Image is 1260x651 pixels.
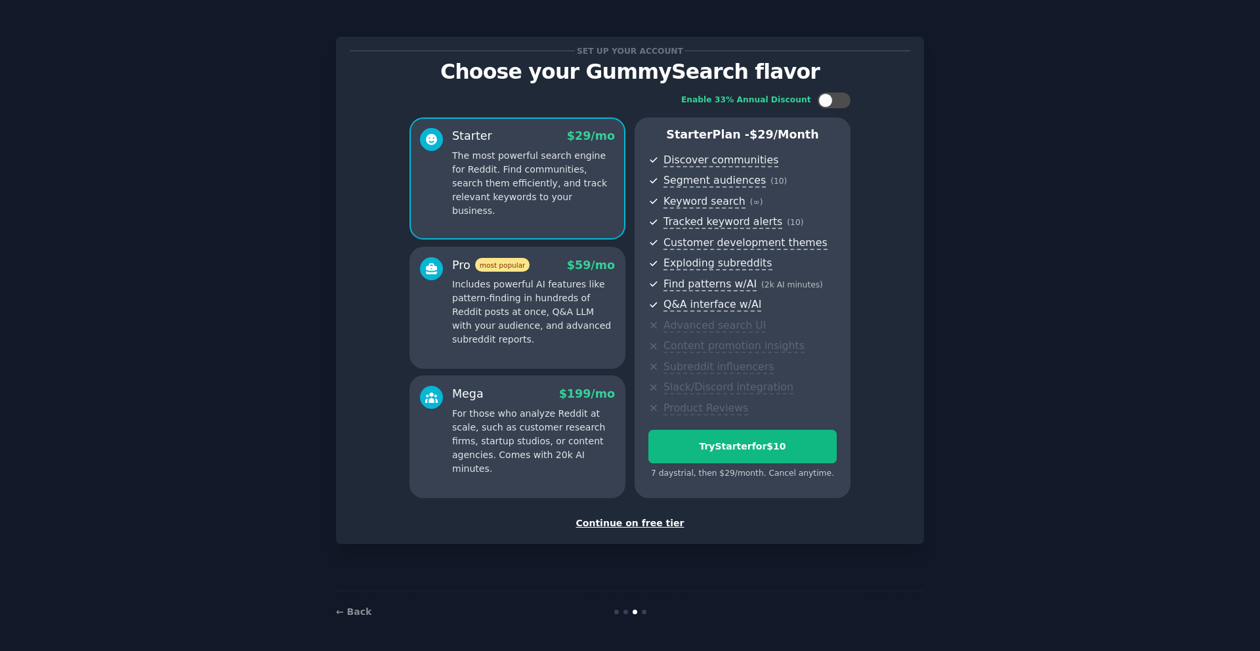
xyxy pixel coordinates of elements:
span: Keyword search [663,195,745,209]
span: Advanced search UI [663,319,766,333]
div: Mega [452,386,484,402]
span: $ 59 /mo [567,259,615,272]
p: For those who analyze Reddit at scale, such as customer research firms, startup studios, or conte... [452,407,615,476]
span: Product Reviews [663,402,748,415]
div: Starter [452,128,492,144]
span: ( 10 ) [787,218,803,227]
p: Choose your GummySearch flavor [350,60,910,83]
p: The most powerful search engine for Reddit. Find communities, search them efficiently, and track ... [452,149,615,218]
span: Slack/Discord integration [663,381,793,394]
div: 7 days trial, then $ 29 /month . Cancel anytime. [648,468,837,480]
span: Discover communities [663,154,778,167]
button: TryStarterfor$10 [648,430,837,463]
span: Content promotion insights [663,339,805,353]
p: Starter Plan - [648,127,837,143]
span: Set up your account [575,44,686,58]
a: ← Back [336,606,371,617]
span: most popular [475,258,530,272]
div: Enable 33% Annual Discount [681,94,811,106]
span: Customer development themes [663,236,828,250]
span: Subreddit influencers [663,360,774,374]
div: Continue on free tier [350,516,910,530]
span: ( ∞ ) [750,198,763,207]
p: Includes powerful AI features like pattern-finding in hundreds of Reddit posts at once, Q&A LLM w... [452,278,615,346]
div: Try Starter for $10 [649,440,836,453]
span: ( 10 ) [770,177,787,186]
span: Segment audiences [663,174,766,188]
span: ( 2k AI minutes ) [761,280,823,289]
span: $ 199 /mo [559,387,615,400]
span: Q&A interface w/AI [663,298,761,312]
span: Tracked keyword alerts [663,215,782,229]
span: $ 29 /mo [567,129,615,142]
span: Exploding subreddits [663,257,772,270]
span: Find patterns w/AI [663,278,757,291]
div: Pro [452,257,530,274]
span: $ 29 /month [749,128,819,141]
